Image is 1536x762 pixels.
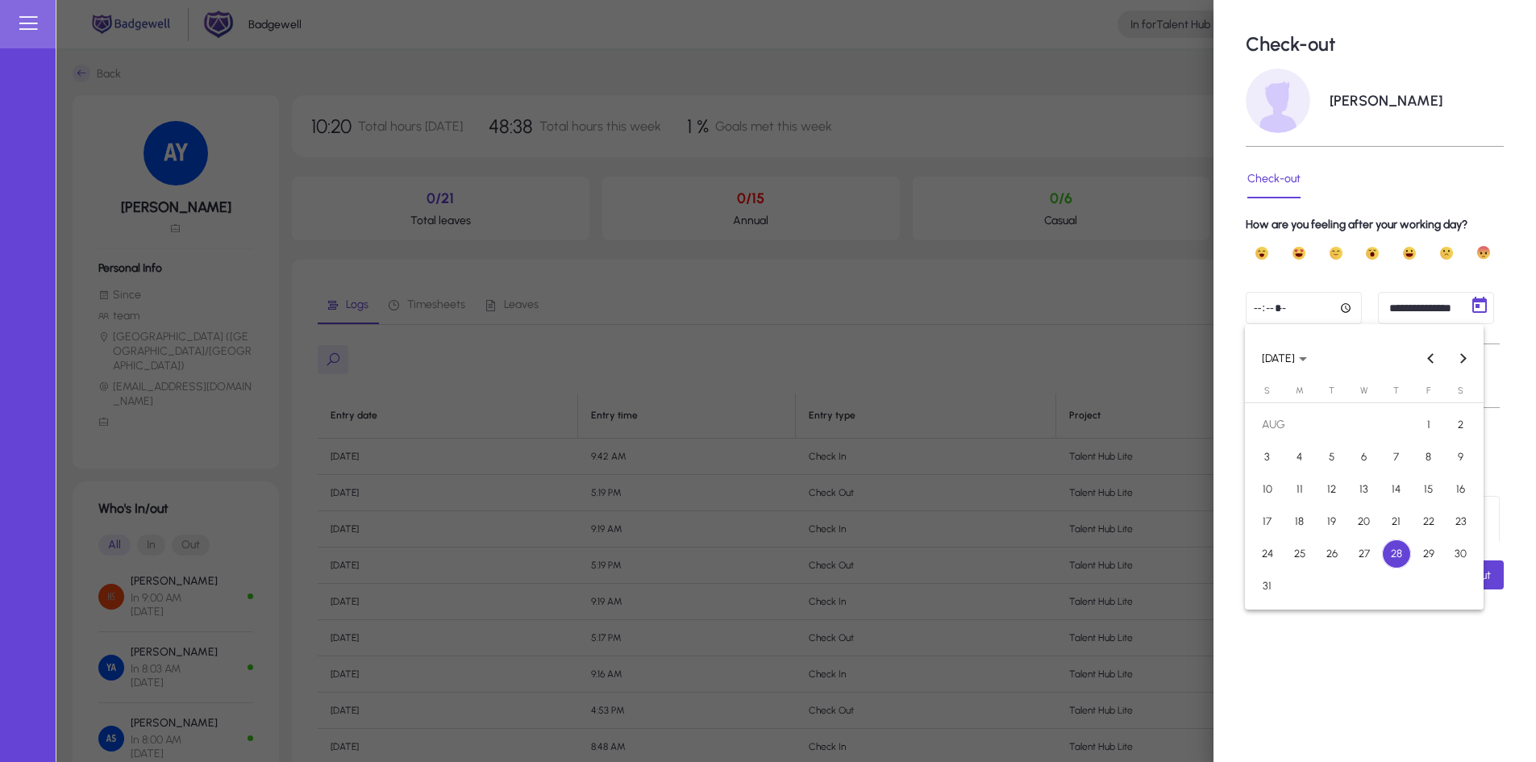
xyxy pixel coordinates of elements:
[1316,473,1348,506] button: Aug 12, 2025
[1348,538,1380,570] button: Aug 27, 2025
[1284,538,1316,570] button: Aug 25, 2025
[1253,507,1282,536] span: 17
[1445,538,1477,570] button: Aug 30, 2025
[1253,475,1282,504] span: 10
[1445,506,1477,538] button: Aug 23, 2025
[1413,506,1445,538] button: Aug 22, 2025
[1445,441,1477,473] button: Aug 9, 2025
[1380,473,1413,506] button: Aug 14, 2025
[1329,385,1334,396] span: T
[1447,443,1476,472] span: 9
[1264,385,1270,396] span: S
[1445,473,1477,506] button: Aug 16, 2025
[1414,475,1443,504] span: 15
[1253,539,1282,568] span: 24
[1251,570,1284,602] button: Aug 31, 2025
[1316,506,1348,538] button: Aug 19, 2025
[1350,443,1379,472] span: 6
[1350,475,1379,504] span: 13
[1382,443,1411,472] span: 7
[1458,385,1463,396] span: S
[1251,409,1413,441] td: AUG
[1414,410,1443,439] span: 1
[1317,475,1347,504] span: 12
[1285,443,1314,472] span: 4
[1447,539,1476,568] span: 30
[1360,385,1367,396] span: W
[1348,506,1380,538] button: Aug 20, 2025
[1253,443,1282,472] span: 3
[1316,538,1348,570] button: Aug 26, 2025
[1348,473,1380,506] button: Aug 13, 2025
[1251,441,1284,473] button: Aug 3, 2025
[1317,443,1347,472] span: 5
[1393,385,1399,396] span: T
[1413,538,1445,570] button: Aug 29, 2025
[1284,473,1316,506] button: Aug 11, 2025
[1414,443,1443,472] span: 8
[1413,409,1445,441] button: Aug 1, 2025
[1382,507,1411,536] span: 21
[1296,385,1304,396] span: M
[1253,572,1282,601] span: 31
[1251,506,1284,538] button: Aug 17, 2025
[1350,539,1379,568] span: 27
[1413,473,1445,506] button: Aug 15, 2025
[1285,475,1314,504] span: 11
[1317,507,1347,536] span: 19
[1447,410,1476,439] span: 2
[1445,409,1477,441] button: Aug 2, 2025
[1348,441,1380,473] button: Aug 6, 2025
[1415,342,1447,374] button: Previous month
[1284,506,1316,538] button: Aug 18, 2025
[1285,539,1314,568] span: 25
[1285,507,1314,536] span: 18
[1382,475,1411,504] span: 14
[1380,441,1413,473] button: Aug 7, 2025
[1447,507,1476,536] span: 23
[1255,344,1313,373] button: Choose month and year
[1251,473,1284,506] button: Aug 10, 2025
[1350,507,1379,536] span: 20
[1262,352,1295,365] span: [DATE]
[1317,539,1347,568] span: 26
[1382,539,1411,568] span: 28
[1447,475,1476,504] span: 16
[1284,441,1316,473] button: Aug 4, 2025
[1426,385,1430,396] span: F
[1414,507,1443,536] span: 22
[1380,538,1413,570] button: Aug 28, 2025
[1316,441,1348,473] button: Aug 5, 2025
[1380,506,1413,538] button: Aug 21, 2025
[1251,538,1284,570] button: Aug 24, 2025
[1414,539,1443,568] span: 29
[1413,441,1445,473] button: Aug 8, 2025
[1447,342,1480,374] button: Next month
